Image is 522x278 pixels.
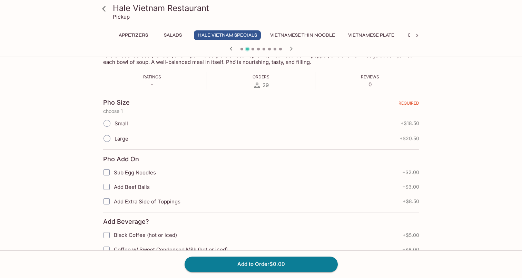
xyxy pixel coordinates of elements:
[103,108,419,114] p: choose 1
[400,136,419,141] span: + $20.50
[403,199,419,204] span: + $8.50
[143,81,161,88] p: -
[402,247,419,252] span: + $6.00
[253,74,269,79] span: Orders
[402,184,419,190] span: + $3.00
[115,135,128,142] span: Large
[403,232,419,238] span: + $5.00
[157,30,188,40] button: Salads
[401,121,419,126] span: + $18.50
[113,13,130,20] p: Pickup
[114,198,180,205] span: Add Extra Side of Toppings
[114,246,228,253] span: Coffee w/ Sweet Condensed Milk (hot or iced)
[185,257,338,272] button: Add to Order$0.00
[266,30,339,40] button: Vietnamese Thin Noodle
[113,3,421,13] h3: Hale Vietnam Restaurant
[402,170,419,175] span: + $2.00
[143,74,161,79] span: Ratings
[361,81,379,88] p: 0
[115,30,152,40] button: Appetizers
[115,120,128,127] span: Small
[114,184,150,190] span: Add Beef Balls
[344,30,398,40] button: Vietnamese Plate
[263,82,269,88] span: 29
[398,100,419,108] span: REQUIRED
[114,169,156,176] span: Sub Egg Noodles
[361,74,379,79] span: Reviews
[103,218,149,226] h4: Add Beverage?
[404,30,435,40] button: Entrees
[103,99,130,106] h4: Pho Size
[114,232,177,238] span: Black Coffee (hot or iced)
[194,30,261,40] button: Hale Vietnam Specials
[103,155,139,163] h4: Pho Add On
